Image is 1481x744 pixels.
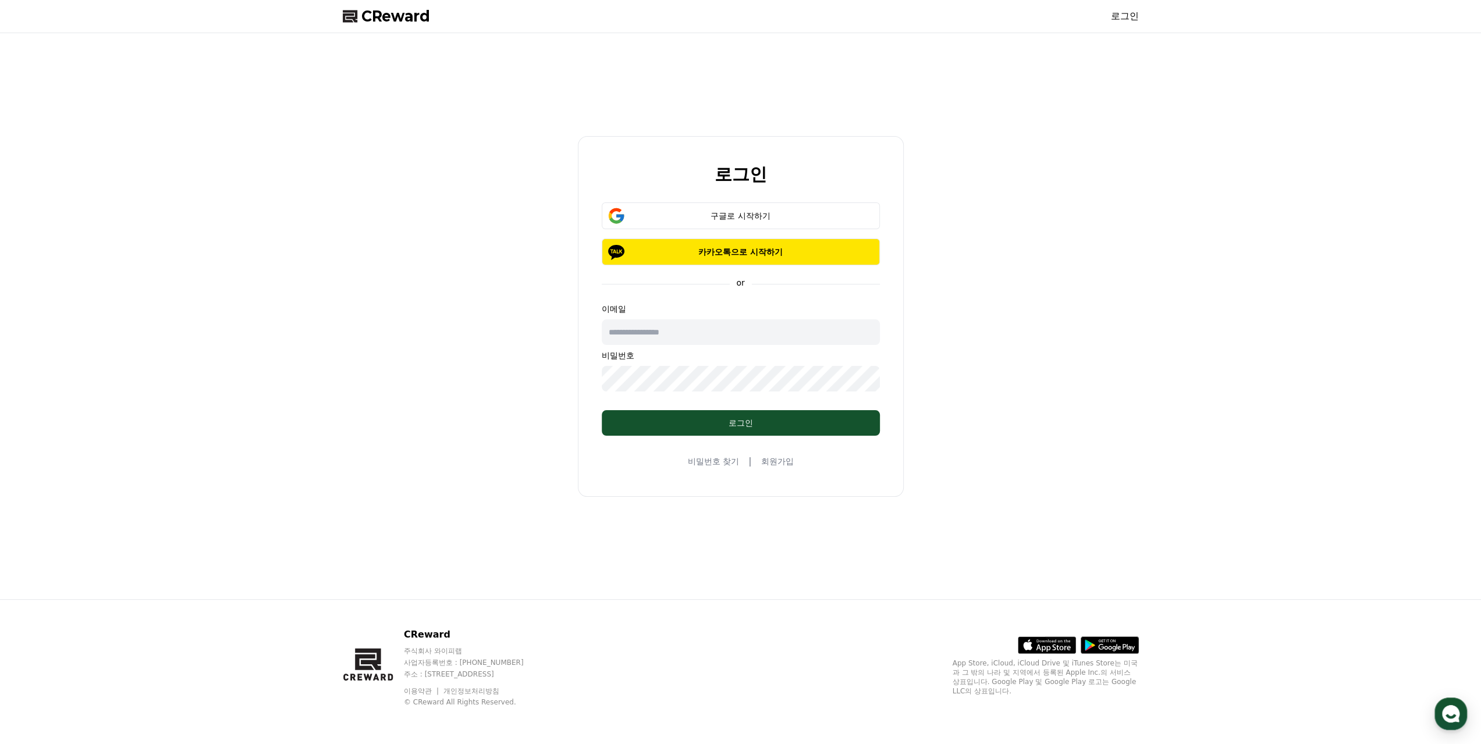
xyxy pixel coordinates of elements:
[404,687,441,695] a: 이용약관
[404,658,546,667] p: 사업자등록번호 : [PHONE_NUMBER]
[106,387,120,396] span: 대화
[404,646,546,656] p: 주식회사 와이피랩
[180,386,194,396] span: 설정
[404,628,546,642] p: CReward
[404,697,546,707] p: © CReward All Rights Reserved.
[150,369,223,398] a: 설정
[361,7,430,26] span: CReward
[602,238,880,265] button: 카카오톡으로 시작하기
[602,410,880,436] button: 로그인
[729,277,751,289] p: or
[953,658,1139,696] p: App Store, iCloud, iCloud Drive 및 iTunes Store는 미국과 그 밖의 나라 및 지역에서 등록된 Apple Inc.의 서비스 상표입니다. Goo...
[602,202,880,229] button: 구글로 시작하기
[619,210,863,222] div: 구글로 시작하기
[77,369,150,398] a: 대화
[37,386,44,396] span: 홈
[602,303,880,315] p: 이메일
[1111,9,1139,23] a: 로그인
[443,687,499,695] a: 개인정보처리방침
[761,455,793,467] a: 회원가입
[688,455,739,467] a: 비밀번호 찾기
[748,454,751,468] span: |
[625,417,857,429] div: 로그인
[343,7,430,26] a: CReward
[619,246,863,258] p: 카카오톡으로 시작하기
[3,369,77,398] a: 홈
[602,350,880,361] p: 비밀번호
[404,670,546,679] p: 주소 : [STREET_ADDRESS]
[715,165,767,184] h2: 로그인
